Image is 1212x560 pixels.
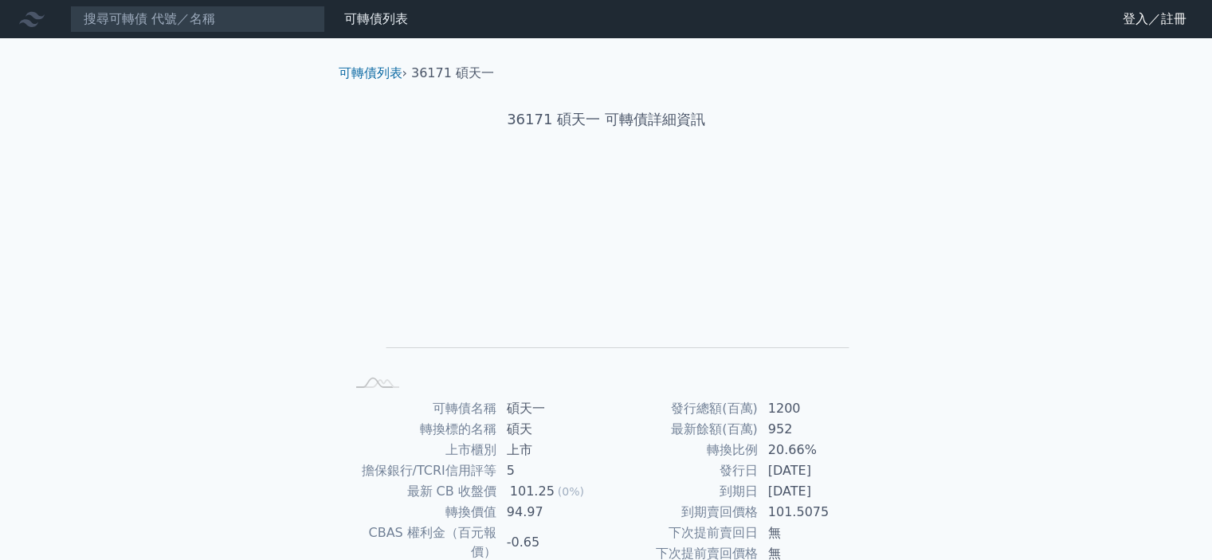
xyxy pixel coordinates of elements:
td: [DATE] [759,481,868,502]
td: 101.5075 [759,502,868,523]
td: 上市 [497,440,606,460]
td: [DATE] [759,460,868,481]
td: 發行總額(百萬) [606,398,759,419]
td: 1200 [759,398,868,419]
td: 可轉債名稱 [345,398,497,419]
td: 到期賣回價格 [606,502,759,523]
td: 發行日 [606,460,759,481]
td: 952 [759,419,868,440]
td: 下次提前賣回日 [606,523,759,543]
td: 最新 CB 收盤價 [345,481,497,502]
a: 可轉債列表 [344,11,408,26]
td: 轉換標的名稱 [345,419,497,440]
td: 轉換比例 [606,440,759,460]
input: 搜尋可轉債 代號／名稱 [70,6,325,33]
li: 36171 碩天一 [411,64,494,83]
td: 20.66% [759,440,868,460]
td: 碩天一 [497,398,606,419]
div: 101.25 [507,482,558,501]
span: (0%) [558,485,584,498]
a: 可轉債列表 [339,65,402,80]
td: 無 [759,523,868,543]
g: Chart [371,181,849,371]
td: 最新餘額(百萬) [606,419,759,440]
td: 擔保銀行/TCRI信用評等 [345,460,497,481]
td: 到期日 [606,481,759,502]
td: 94.97 [497,502,606,523]
td: 轉換價值 [345,502,497,523]
li: › [339,64,407,83]
td: 碩天 [497,419,606,440]
h1: 36171 碩天一 可轉債詳細資訊 [326,108,887,131]
td: 上市櫃別 [345,440,497,460]
td: 5 [497,460,606,481]
a: 登入／註冊 [1110,6,1199,32]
